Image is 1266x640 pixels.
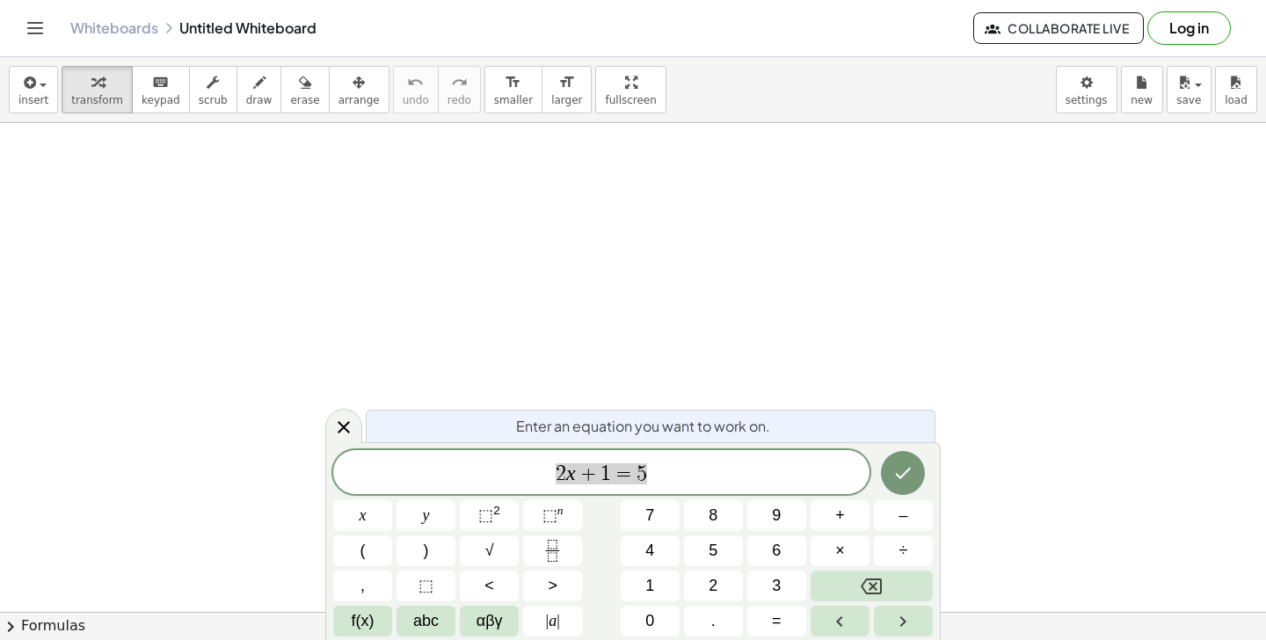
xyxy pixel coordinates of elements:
span: x [360,504,367,527]
span: 7 [645,504,654,527]
i: format_size [558,72,575,93]
button: scrub [189,66,237,113]
span: × [835,539,845,563]
button: Minus [874,500,933,531]
span: ( [360,539,366,563]
button: Squared [460,500,519,531]
span: 3 [772,574,781,598]
button: format_sizelarger [542,66,592,113]
button: settings [1056,66,1117,113]
button: 7 [621,500,680,531]
var: x [566,462,576,484]
button: 8 [684,500,743,531]
span: redo [447,94,471,106]
span: arrange [338,94,380,106]
button: save [1167,66,1211,113]
button: Collaborate Live [973,12,1144,44]
button: Alphabet [397,606,455,636]
span: 0 [645,609,654,633]
button: , [333,571,392,601]
button: Superscript [523,500,582,531]
button: Placeholder [397,571,455,601]
button: x [333,500,392,531]
span: save [1176,94,1201,106]
span: new [1131,94,1153,106]
span: 2 [556,463,566,484]
span: > [548,574,557,598]
button: Toggle navigation [21,14,49,42]
span: + [835,504,845,527]
button: Greater than [523,571,582,601]
span: , [360,574,365,598]
span: ⬚ [478,506,493,524]
span: f(x) [352,609,375,633]
button: format_sizesmaller [484,66,542,113]
button: Square root [460,535,519,566]
button: redoredo [438,66,481,113]
button: 3 [747,571,806,601]
button: Absolute value [523,606,582,636]
button: 6 [747,535,806,566]
i: keyboard [152,72,169,93]
button: Log in [1147,11,1231,45]
span: settings [1066,94,1108,106]
button: y [397,500,455,531]
span: 5 [637,463,647,484]
button: 0 [621,606,680,636]
button: 5 [684,535,743,566]
button: Fraction [523,535,582,566]
span: + [576,463,601,484]
span: 1 [645,574,654,598]
span: | [557,612,560,629]
button: Times [811,535,869,566]
span: Enter an equation you want to work on. [516,416,770,437]
button: transform [62,66,133,113]
button: ( [333,535,392,566]
span: 6 [772,539,781,563]
button: Functions [333,606,392,636]
span: | [546,612,549,629]
button: Greek alphabet [460,606,519,636]
button: undoundo [393,66,439,113]
button: keyboardkeypad [132,66,190,113]
span: = [772,609,782,633]
button: new [1121,66,1163,113]
button: 9 [747,500,806,531]
button: fullscreen [595,66,666,113]
span: load [1225,94,1248,106]
button: Equals [747,606,806,636]
button: ) [397,535,455,566]
span: 4 [645,539,654,563]
button: arrange [329,66,389,113]
span: keypad [142,94,180,106]
span: √ [485,539,494,563]
span: ⬚ [542,506,557,524]
a: Whiteboards [70,19,158,37]
span: larger [551,94,582,106]
span: scrub [199,94,228,106]
span: ÷ [899,539,908,563]
button: Less than [460,571,519,601]
button: load [1215,66,1257,113]
button: 4 [621,535,680,566]
span: 2 [709,574,717,598]
span: < [484,574,494,598]
i: format_size [505,72,521,93]
span: a [546,609,560,633]
span: ) [424,539,429,563]
button: 2 [684,571,743,601]
span: . [711,609,716,633]
span: undo [403,94,429,106]
i: redo [451,72,468,93]
span: = [611,463,637,484]
button: Backspace [811,571,933,601]
span: 5 [709,539,717,563]
sup: 2 [493,504,500,517]
button: Right arrow [874,606,933,636]
button: Divide [874,535,933,566]
button: Done [881,451,925,495]
button: erase [280,66,329,113]
span: αβγ [477,609,503,633]
span: 1 [600,463,611,484]
span: ⬚ [418,574,433,598]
